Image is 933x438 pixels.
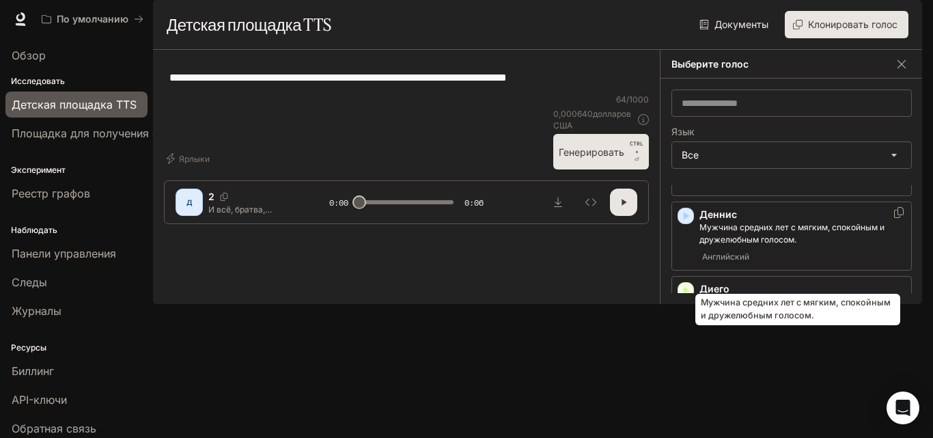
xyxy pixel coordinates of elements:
[577,189,604,216] button: Осмотреть
[208,204,282,273] font: И всё, братва, [PERSON_NAME] в сказке откинулся. Лиса его в себе закатала, конец этапа.
[553,134,649,169] button: ГенерироватьCTRL +⏎
[629,94,649,105] font: 1000
[699,208,737,220] font: Деннис
[179,154,210,165] font: Ярлыки
[559,146,624,158] font: Генерировать
[702,176,749,187] font: Английский
[682,149,699,161] font: Все
[892,207,906,218] button: Копировать голосовой идентификатор
[626,94,629,105] font: /
[887,392,919,424] div: Открытый Интерком Мессенджер
[714,18,768,30] font: Документы
[699,222,885,245] font: Мужчина средних лет с мягким, спокойным и дружелюбным голосом.
[697,11,774,38] a: Документы
[329,197,348,208] font: 0:00
[785,11,908,38] button: Клонировать голос
[186,198,193,206] font: Д
[671,126,695,137] font: Язык
[36,5,150,33] button: Все рабочие пространства
[616,94,626,105] font: 64
[164,148,215,169] button: Ярлыки
[208,191,214,202] font: 2
[699,221,906,246] p: Мужчина средних лет с мягким, спокойным и дружелюбным голосом.
[214,193,234,201] button: Копировать голосовой идентификатор
[464,197,484,208] font: 0:06
[701,297,891,320] font: Мужчина средних лет с мягким, спокойным и дружелюбным голосом.
[553,109,593,119] font: 0,000640
[672,142,911,168] div: Все
[57,13,128,25] font: По умолчанию
[167,14,331,35] font: Детская площадка TTS
[808,18,897,30] font: Клонировать голос
[702,251,749,262] font: Английский
[699,283,729,295] font: Диего
[544,189,572,216] button: Скачать аудио
[553,109,631,131] font: долларов США
[635,156,639,163] font: ⏎
[630,140,643,155] font: CTRL +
